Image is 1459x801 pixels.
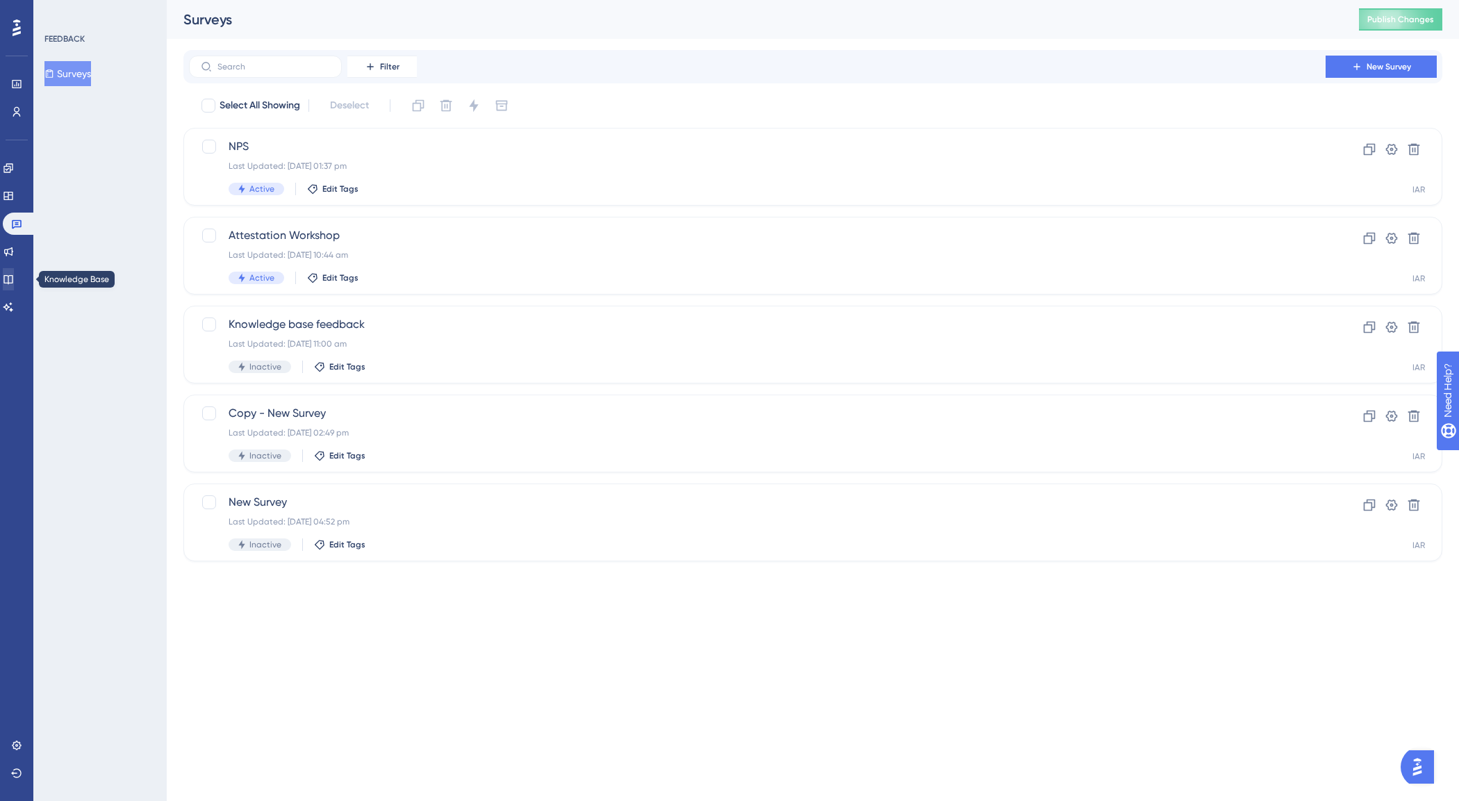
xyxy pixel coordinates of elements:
[229,249,1286,261] div: Last Updated: [DATE] 10:44 am
[318,93,381,118] button: Deselect
[249,450,281,461] span: Inactive
[380,61,399,72] span: Filter
[1367,61,1411,72] span: New Survey
[307,272,358,283] button: Edit Tags
[322,272,358,283] span: Edit Tags
[1412,362,1425,373] div: IAR
[347,56,417,78] button: Filter
[44,33,85,44] div: FEEDBACK
[229,227,1286,244] span: Attestation Workshop
[249,272,274,283] span: Active
[229,338,1286,349] div: Last Updated: [DATE] 11:00 am
[1326,56,1437,78] button: New Survey
[330,97,369,114] span: Deselect
[229,494,1286,511] span: New Survey
[1412,540,1425,551] div: IAR
[44,61,91,86] button: Surveys
[249,361,281,372] span: Inactive
[322,183,358,195] span: Edit Tags
[1359,8,1442,31] button: Publish Changes
[229,160,1286,172] div: Last Updated: [DATE] 01:37 pm
[314,539,365,550] button: Edit Tags
[229,405,1286,422] span: Copy - New Survey
[329,539,365,550] span: Edit Tags
[1412,451,1425,462] div: IAR
[1401,746,1442,788] iframe: UserGuiding AI Assistant Launcher
[229,516,1286,527] div: Last Updated: [DATE] 04:52 pm
[314,361,365,372] button: Edit Tags
[217,62,330,72] input: Search
[183,10,1324,29] div: Surveys
[314,450,365,461] button: Edit Tags
[229,427,1286,438] div: Last Updated: [DATE] 02:49 pm
[1367,14,1434,25] span: Publish Changes
[329,361,365,372] span: Edit Tags
[249,539,281,550] span: Inactive
[307,183,358,195] button: Edit Tags
[329,450,365,461] span: Edit Tags
[220,97,300,114] span: Select All Showing
[229,138,1286,155] span: NPS
[1412,273,1425,284] div: IAR
[229,316,1286,333] span: Knowledge base feedback
[249,183,274,195] span: Active
[33,3,87,20] span: Need Help?
[1412,184,1425,195] div: IAR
